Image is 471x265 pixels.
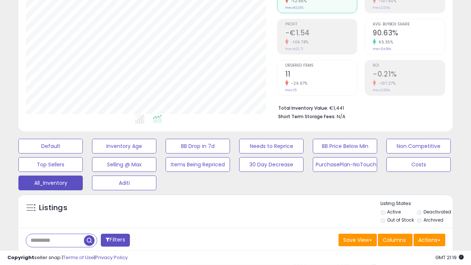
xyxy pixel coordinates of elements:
[285,22,357,26] span: Profit
[383,236,406,244] span: Columns
[378,234,412,246] button: Columns
[435,254,464,261] span: 2025-09-15 21:19 GMT
[101,234,130,247] button: Filters
[313,157,377,172] button: PurchasePlan-NoTouch
[386,139,451,153] button: Non Competitive
[63,254,94,261] a: Terms of Use
[95,254,128,261] a: Privacy Policy
[166,139,230,153] button: BB Drop in 7d
[18,139,83,153] button: Default
[288,81,308,86] small: -26.67%
[285,88,297,92] small: Prev: 15
[285,29,357,39] h2: -€1.54
[373,6,390,10] small: Prev: 2.00%
[339,234,377,246] button: Save View
[285,6,303,10] small: Prev: €1,136
[239,139,304,153] button: Needs to Reprice
[337,113,346,120] span: N/A
[387,209,401,215] label: Active
[376,39,393,45] small: 65.35%
[166,157,230,172] button: Items Being Repriced
[424,217,443,223] label: Archived
[39,203,67,213] h5: Listings
[18,176,83,190] button: All_Inventory
[239,157,304,172] button: 30 Day Decrease
[285,64,357,68] span: Ordered Items
[278,105,328,111] b: Total Inventory Value:
[285,70,357,80] h2: 11
[7,254,128,261] div: seller snap | |
[92,139,156,153] button: Inventory Age
[288,39,309,45] small: -106.78%
[285,47,303,51] small: Prev: €22.71
[373,29,445,39] h2: 90.63%
[373,22,445,26] span: Avg. Buybox Share
[373,70,445,80] h2: -0.21%
[387,217,414,223] label: Out of Stock
[414,234,445,246] button: Actions
[7,254,34,261] strong: Copyright
[278,103,440,112] li: €1,441
[376,81,396,86] small: -107.27%
[92,157,156,172] button: Selling @ Max
[373,64,445,68] span: ROI
[278,113,336,120] b: Short Term Storage Fees:
[380,200,453,207] p: Listing States:
[373,47,391,51] small: Prev: 54.81%
[92,176,156,190] button: Aditi
[18,157,83,172] button: Top Sellers
[424,209,451,215] label: Deactivated
[386,157,451,172] button: Costs
[313,139,377,153] button: BB Price Below Min
[373,88,390,92] small: Prev: 2.89%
